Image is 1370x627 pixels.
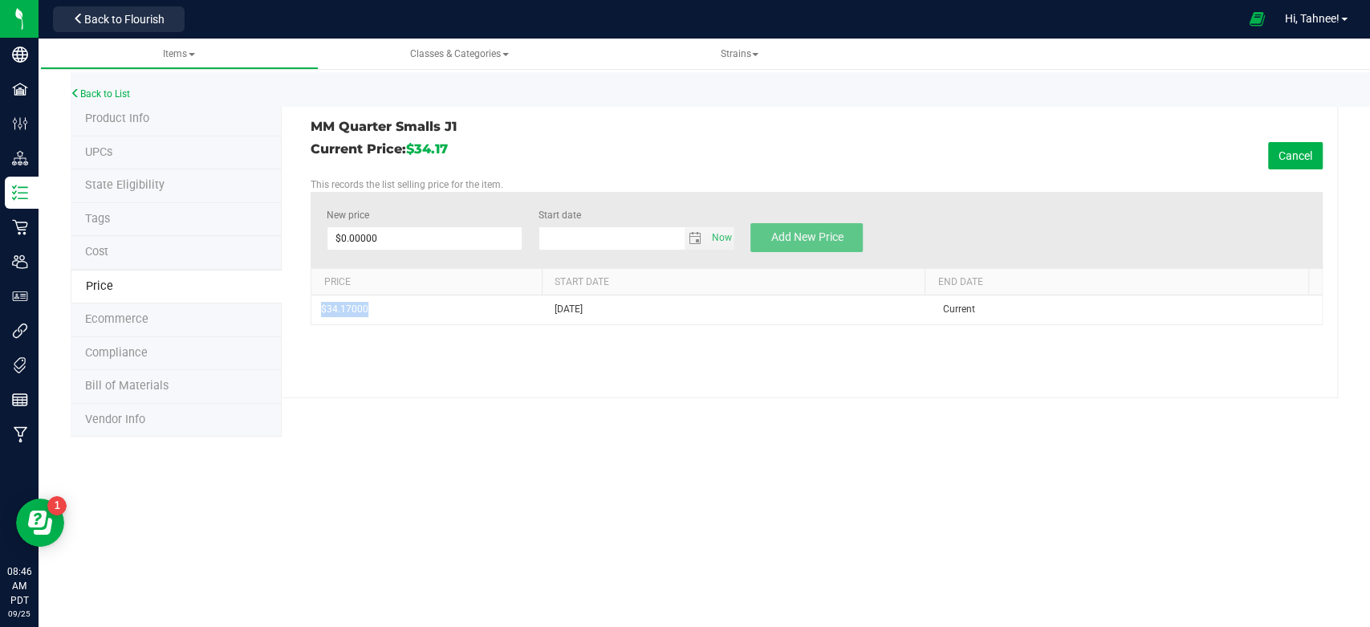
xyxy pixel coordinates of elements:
span: Items [163,48,195,59]
inline-svg: Manufacturing [12,426,28,442]
label: New price [327,208,522,222]
inline-svg: Company [12,47,28,63]
span: Classes & Categories [410,48,509,59]
span: Strains [720,48,758,59]
inline-svg: Configuration [12,116,28,132]
iframe: Resource center [16,499,64,547]
span: Ecommerce [85,312,148,326]
label: Start date [539,208,734,222]
inline-svg: Distribution [12,150,28,166]
span: $34.17 [406,141,448,157]
button: Cancel [1268,142,1323,169]
span: Tag [85,178,165,192]
span: Back to Flourish [84,13,165,26]
th: End Date [925,269,1308,296]
p: This records the list selling price for the item. [311,177,1323,192]
span: Vendor Info [85,413,145,426]
h3: MM Quarter Smalls J1 [311,120,804,134]
inline-svg: Integrations [12,323,28,339]
span: [DATE] [555,302,583,317]
inline-svg: Reports [12,392,28,408]
th: Start Date [542,269,925,296]
p: 08:46 AM PDT [7,564,31,608]
span: Tag [85,212,110,226]
span: Price [86,279,113,293]
span: Open Ecommerce Menu [1238,3,1274,35]
span: Compliance [85,346,148,360]
span: Bill of Materials [85,379,169,393]
inline-svg: Tags [12,357,28,373]
iframe: Resource center unread badge [47,496,67,515]
a: Back to List [71,88,130,100]
input: $0.00000 [327,227,522,250]
span: Product Info [85,112,149,125]
span: select [708,227,734,250]
span: Hi, Tahnee! [1285,12,1340,25]
p: 09/25 [7,608,31,620]
span: $34.17000 [321,302,368,317]
span: select [685,227,708,250]
inline-svg: Facilities [12,81,28,97]
inline-svg: Inventory [12,185,28,201]
span: Add New Price [770,230,843,243]
h3: Current Price: [311,142,448,169]
span: Current [943,302,975,317]
inline-svg: Users [12,254,28,270]
button: Back to Flourish [53,6,185,32]
button: Add New Price [750,223,863,252]
inline-svg: Retail [12,219,28,235]
span: Tag [85,145,112,159]
inline-svg: User Roles [12,288,28,304]
span: Set Current date [708,226,735,250]
th: Price [311,269,542,296]
span: Cost [85,245,108,259]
